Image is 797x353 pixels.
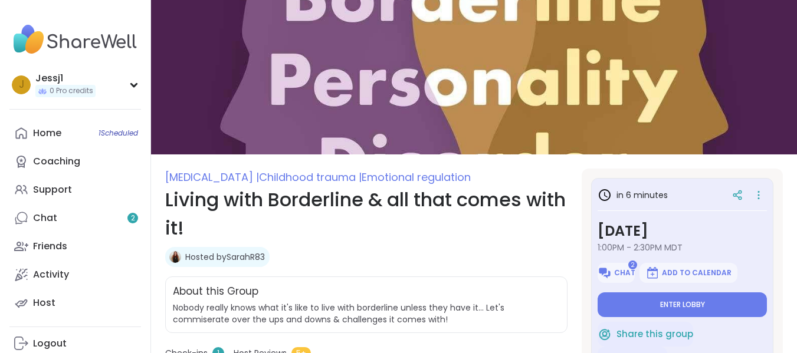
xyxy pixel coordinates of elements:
[9,232,141,260] a: Friends
[33,127,61,140] div: Home
[628,260,637,269] span: 2
[9,260,141,289] a: Activity
[639,263,737,283] button: Add to Calendar
[259,170,362,184] span: Childhood trauma |
[33,296,55,309] div: Host
[616,328,693,341] span: Share this group
[185,251,265,263] a: Hosted bySarahR83
[598,220,767,242] h3: [DATE]
[131,213,135,223] span: 2
[33,240,67,253] div: Friends
[33,337,67,350] div: Logout
[99,128,138,138] span: 1 Scheduled
[165,170,259,184] span: [MEDICAL_DATA] |
[660,300,705,309] span: Enter lobby
[598,266,612,280] img: ShareWell Logomark
[362,170,471,184] span: Emotional regulation
[173,284,258,299] h2: About this Group
[598,263,635,283] button: Chat
[9,19,141,60] img: ShareWell Nav Logo
[598,242,767,253] span: 1:00PM - 2:30PM MDT
[9,147,141,176] a: Coaching
[9,289,141,317] a: Host
[9,176,141,204] a: Support
[33,183,72,196] div: Support
[50,86,93,96] span: 0 Pro credits
[33,212,57,225] div: Chat
[35,72,96,85] div: Jessj1
[173,302,560,325] span: Nobody really knows what it's like to live with borderline unless they have it... Let's commisera...
[33,155,80,168] div: Coaching
[9,119,141,147] a: Home1Scheduled
[598,292,767,317] button: Enter lobby
[662,268,732,278] span: Add to Calendar
[19,77,24,93] span: J
[9,204,141,232] a: Chat2
[598,327,612,341] img: ShareWell Logomark
[165,186,568,242] h1: Living with Borderline & all that comes with it!
[645,266,660,280] img: ShareWell Logomark
[598,322,693,347] button: Share this group
[33,268,69,281] div: Activity
[614,268,635,278] span: Chat
[598,188,668,202] h3: in 6 minutes
[169,251,181,263] img: SarahR83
